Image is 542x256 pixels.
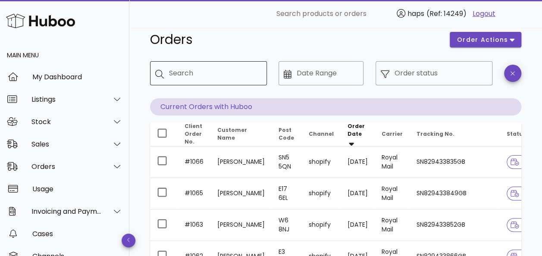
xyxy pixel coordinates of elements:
[348,122,365,137] span: Order Date
[375,209,410,241] td: Royal Mail
[6,12,75,30] img: Huboo Logo
[178,209,210,241] td: #1063
[217,126,247,141] span: Customer Name
[210,178,272,209] td: [PERSON_NAME]
[473,9,495,19] a: Logout
[178,122,210,147] th: Client Order No.
[426,9,467,19] span: (Ref: 14249)
[309,130,334,137] span: Channel
[375,122,410,147] th: Carrier
[341,122,375,147] th: Order Date: Sorted descending. Activate to remove sorting.
[150,32,439,47] h1: Orders
[417,130,454,137] span: Tracking No.
[272,122,302,147] th: Post Code
[272,178,302,209] td: E17 6EL
[375,147,410,178] td: Royal Mail
[210,209,272,241] td: [PERSON_NAME]
[410,209,500,241] td: SN829433852GB
[31,118,102,126] div: Stock
[178,147,210,178] td: #1066
[457,35,508,44] span: order actions
[410,122,500,147] th: Tracking No.
[32,185,122,193] div: Usage
[450,32,521,47] button: order actions
[382,130,403,137] span: Carrier
[185,122,202,145] span: Client Order No.
[150,98,521,116] p: Current Orders with Huboo
[375,178,410,209] td: Royal Mail
[302,122,341,147] th: Channel
[410,147,500,178] td: SN829433835GB
[341,147,375,178] td: [DATE]
[32,230,122,238] div: Cases
[31,207,102,215] div: Invoicing and Payments
[341,178,375,209] td: [DATE]
[507,130,533,137] span: Status
[210,122,272,147] th: Customer Name
[31,95,102,103] div: Listings
[32,73,122,81] div: My Dashboard
[407,9,424,19] span: haps
[279,126,294,141] span: Post Code
[31,162,102,171] div: Orders
[31,140,102,148] div: Sales
[302,178,341,209] td: shopify
[210,147,272,178] td: [PERSON_NAME]
[272,147,302,178] td: SN5 5QN
[272,209,302,241] td: W6 8NJ
[178,178,210,209] td: #1065
[302,209,341,241] td: shopify
[302,147,341,178] td: shopify
[410,178,500,209] td: SN829433849GB
[341,209,375,241] td: [DATE]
